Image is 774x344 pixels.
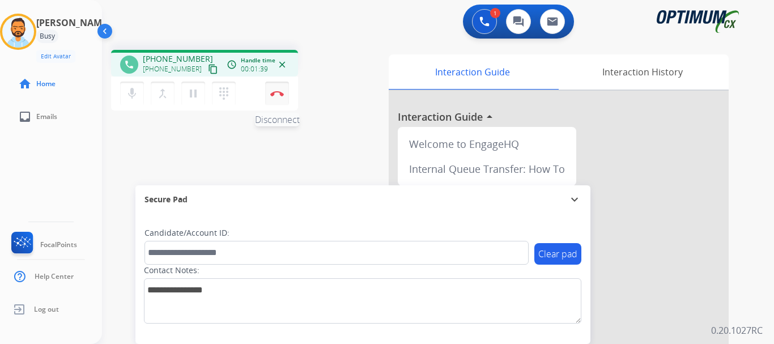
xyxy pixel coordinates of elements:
[124,60,134,70] mat-icon: phone
[36,29,58,43] div: Busy
[711,324,763,337] p: 0.20.1027RC
[36,112,57,121] span: Emails
[125,87,139,100] mat-icon: mic
[227,60,237,70] mat-icon: access_time
[143,65,202,74] span: [PHONE_NUMBER]
[143,53,213,65] span: [PHONE_NUMBER]
[156,87,169,100] mat-icon: merge_type
[9,232,77,258] a: FocalPoints
[186,87,200,100] mat-icon: pause
[241,65,268,74] span: 00:01:39
[490,8,500,18] div: 1
[402,131,572,156] div: Welcome to EngageHQ
[402,156,572,181] div: Internal Queue Transfer: How To
[277,60,287,70] mat-icon: close
[534,243,581,265] button: Clear pad
[144,194,188,205] span: Secure Pad
[270,91,284,96] img: control
[40,240,77,249] span: FocalPoints
[556,54,729,90] div: Interaction History
[255,113,300,126] span: Disconnect
[2,16,34,48] img: avatar
[389,54,556,90] div: Interaction Guide
[265,82,289,105] button: Disconnect
[34,305,59,314] span: Log out
[36,79,56,88] span: Home
[36,16,110,29] h3: [PERSON_NAME]
[568,193,581,206] mat-icon: expand_more
[217,87,231,100] mat-icon: dialpad
[36,50,75,63] button: Edit Avatar
[241,56,275,65] span: Handle time
[144,227,229,239] label: Candidate/Account ID:
[208,64,218,74] mat-icon: content_copy
[18,110,32,124] mat-icon: inbox
[35,272,74,281] span: Help Center
[18,77,32,91] mat-icon: home
[144,265,199,276] label: Contact Notes:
